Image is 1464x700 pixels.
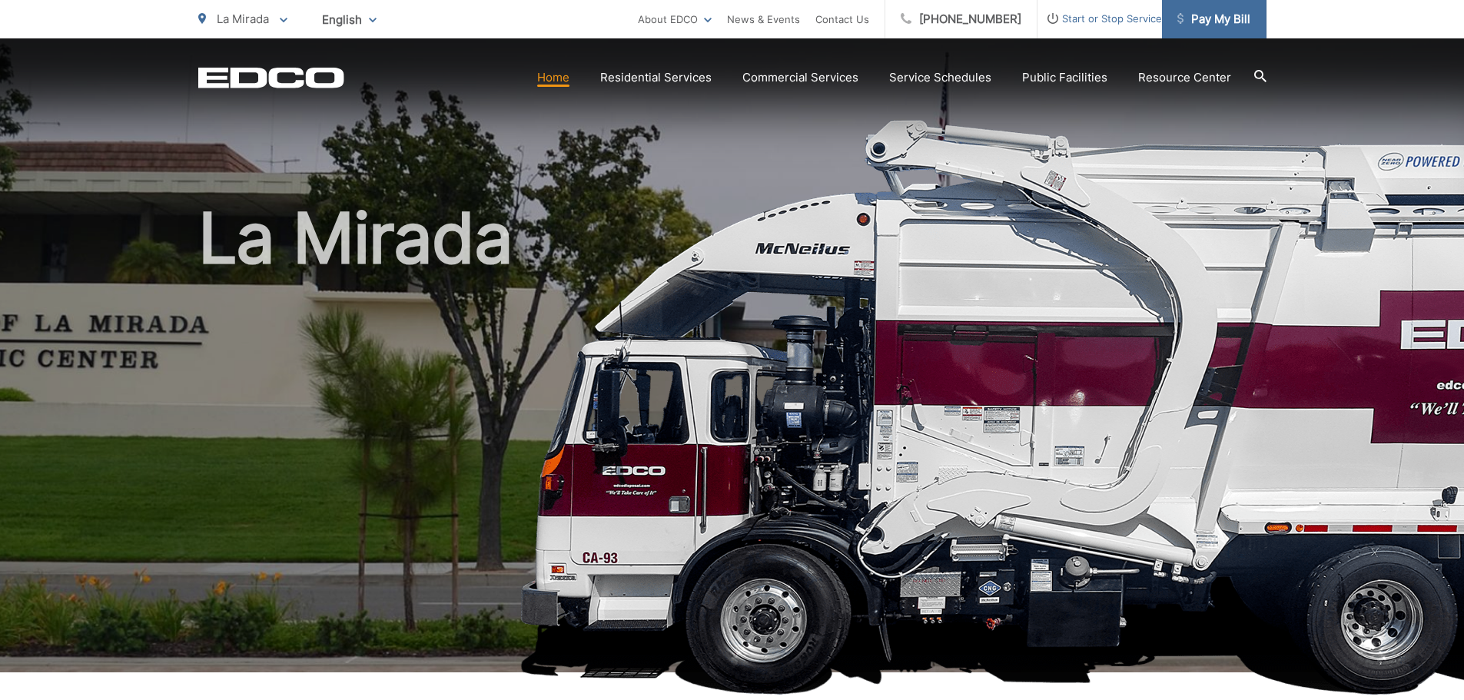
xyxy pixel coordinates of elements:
[638,10,712,28] a: About EDCO
[537,68,569,87] a: Home
[815,10,869,28] a: Contact Us
[600,68,712,87] a: Residential Services
[889,68,991,87] a: Service Schedules
[1138,68,1231,87] a: Resource Center
[310,6,388,33] span: English
[198,200,1266,686] h1: La Mirada
[1022,68,1107,87] a: Public Facilities
[1177,10,1250,28] span: Pay My Bill
[727,10,800,28] a: News & Events
[198,67,344,88] a: EDCD logo. Return to the homepage.
[742,68,858,87] a: Commercial Services
[217,12,269,26] span: La Mirada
